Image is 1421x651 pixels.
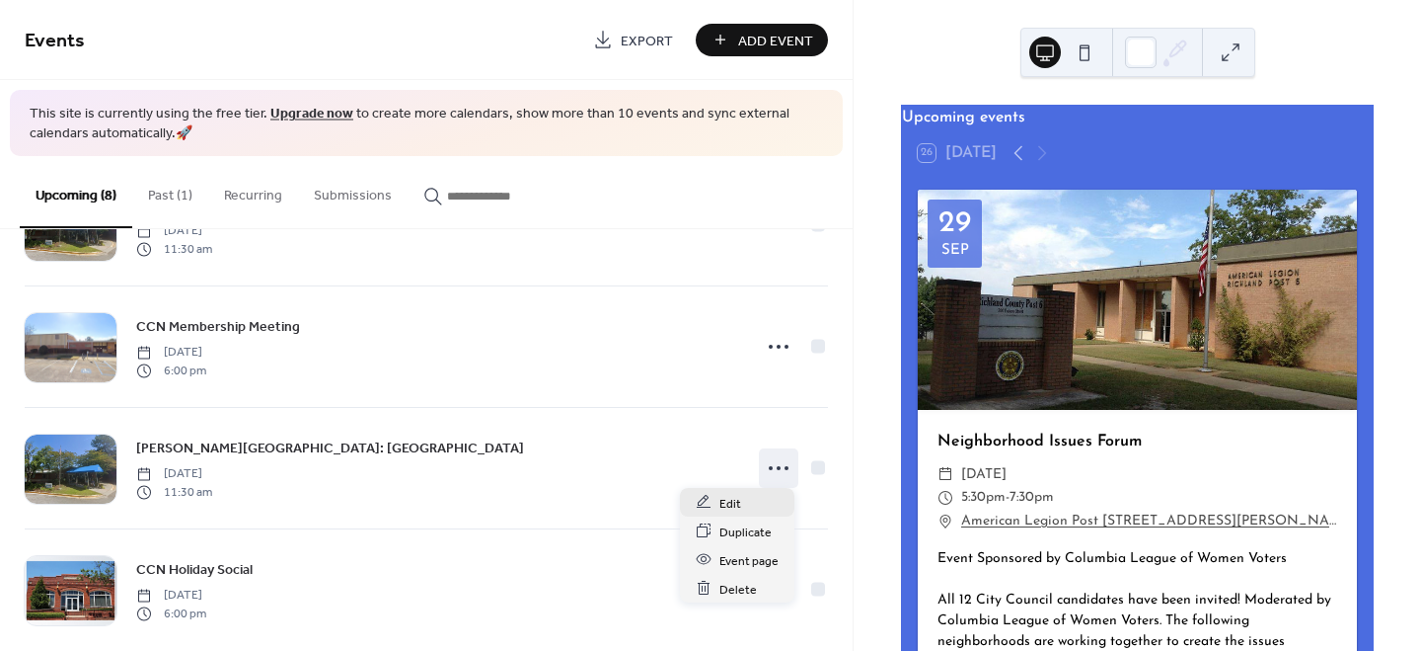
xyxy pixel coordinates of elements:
a: CCN Membership Meeting [136,315,300,338]
span: 11:30 am [136,483,212,501]
span: Export [621,31,673,51]
span: This site is currently using the free tier. to create more calendars, show more than 10 events an... [30,105,823,143]
div: Upcoming events [902,106,1373,129]
span: [DATE] [961,463,1007,487]
span: 11:30 am [136,240,212,258]
span: Delete [719,579,757,600]
span: [DATE] [136,222,212,240]
div: 29 [938,209,971,239]
a: Upgrade now [270,101,353,127]
div: ​ [937,486,953,510]
span: - [1006,486,1010,510]
span: CCN Holiday Social [136,560,253,581]
button: Recurring [208,156,298,226]
button: Add Event [696,24,828,56]
div: Sep [941,243,969,258]
span: [DATE] [136,587,206,605]
a: Export [578,24,688,56]
span: [DATE] [136,465,212,483]
button: Past (1) [132,156,208,226]
span: 5:30pm [961,486,1006,510]
button: Submissions [298,156,408,226]
span: 6:00 pm [136,362,206,379]
span: Edit [719,493,741,514]
div: ​ [937,510,953,533]
span: Event page [719,550,779,571]
span: Events [25,22,85,60]
span: CCN Membership Meeting [136,317,300,338]
span: Add Event [738,31,813,51]
span: [DATE] [136,344,206,362]
div: Neighborhood Issues Forum [918,430,1357,453]
span: Duplicate [719,522,772,542]
button: Upcoming (8) [20,156,132,228]
span: 6:00 pm [136,605,206,622]
a: [PERSON_NAME][GEOGRAPHIC_DATA]: [GEOGRAPHIC_DATA] [136,437,524,459]
span: 7:30pm [1010,486,1054,510]
div: ​ [937,463,953,487]
a: CCN Holiday Social [136,558,253,581]
span: [PERSON_NAME][GEOGRAPHIC_DATA]: [GEOGRAPHIC_DATA] [136,439,524,459]
a: American Legion Post [STREET_ADDRESS][PERSON_NAME] [961,510,1337,533]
